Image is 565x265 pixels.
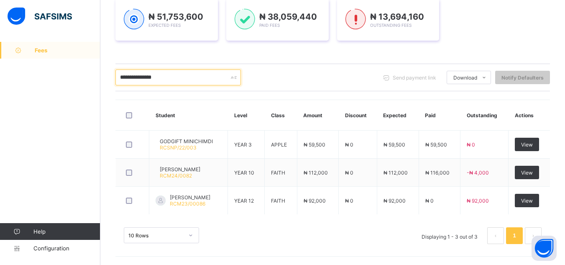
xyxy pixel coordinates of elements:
span: RCSNP/22/003 [160,144,197,151]
th: Amount [297,100,339,131]
span: Outstanding Fees [370,23,412,28]
th: Discount [339,100,377,131]
a: 1 [510,230,518,241]
span: Paid Fees [259,23,280,28]
th: Paid [419,100,460,131]
span: ₦ 112,000 [304,170,328,176]
span: ₦ 116,000 [425,170,450,176]
span: YEAR 10 [234,170,254,176]
span: [PERSON_NAME] [170,194,210,201]
span: ₦ 0 [345,170,353,176]
span: ₦ 92,000 [304,198,326,204]
span: GODGIFT MINICHIMDI [160,138,213,144]
li: Displaying 1 - 3 out of 3 [415,227,484,244]
span: Configuration [33,245,100,252]
li: 上一页 [487,227,504,244]
span: FAITH [271,170,285,176]
span: RCM23/00086 [170,201,205,207]
span: YEAR 3 [234,142,252,148]
button: prev page [487,227,504,244]
th: Expected [377,100,419,131]
span: ₦ 59,500 [425,142,447,148]
span: Fees [35,47,100,54]
span: ₦ 0 [345,198,353,204]
span: ₦ 51,753,600 [148,12,203,22]
span: APPLE [271,142,287,148]
th: Level [228,100,265,131]
span: FAITH [271,198,285,204]
li: 1 [506,227,523,244]
span: Help [33,228,100,235]
button: next page [525,227,542,244]
span: ₦ 38,059,440 [259,12,317,22]
span: ₦ 0 [425,198,434,204]
span: -₦ 4,000 [467,170,489,176]
span: [PERSON_NAME] [160,166,200,172]
th: Outstanding [460,100,509,131]
span: View [521,170,533,176]
button: Open asap [532,236,557,261]
span: ₦ 0 [467,142,475,148]
img: safsims [8,8,72,25]
span: Download [453,75,477,81]
span: Send payment link [393,75,436,81]
span: Expected Fees [148,23,181,28]
span: ₦ 59,500 [304,142,325,148]
span: ₦ 92,000 [467,198,489,204]
span: ₦ 59,500 [383,142,405,148]
span: Notify Defaulters [501,75,544,81]
span: YEAR 12 [234,198,254,204]
img: outstanding-1.146d663e52f09953f639664a84e30106.svg [345,9,366,30]
th: Class [265,100,297,131]
span: ₦ 92,000 [383,198,406,204]
span: View [521,198,533,204]
span: RCM24/0082 [160,172,192,179]
span: ₦ 13,694,160 [370,12,424,22]
img: expected-1.03dd87d44185fb6c27cc9b2570c10499.svg [124,9,144,30]
li: 下一页 [525,227,542,244]
th: Actions [509,100,550,131]
span: View [521,142,533,148]
th: Student [149,100,228,131]
span: ₦ 112,000 [383,170,408,176]
img: paid-1.3eb1404cbcb1d3b736510a26bbfa3ccb.svg [235,9,255,30]
div: 10 Rows [128,232,184,239]
span: ₦ 0 [345,142,353,148]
